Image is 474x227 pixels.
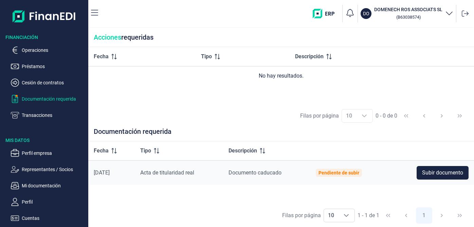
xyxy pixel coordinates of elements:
div: Choose [356,109,372,122]
p: Cuentas [22,214,86,222]
button: Last Page [452,108,468,124]
button: First Page [398,108,414,124]
div: Documentación requerida [88,127,474,141]
div: No hay resultados. [94,72,469,80]
p: Perfil empresa [22,149,86,157]
button: Page 1 [416,207,432,224]
img: erp [313,9,340,18]
button: Documentación requerida [11,95,86,103]
p: Documentación requerida [22,95,86,103]
span: Descripción [229,147,257,155]
span: Fecha [94,53,109,61]
p: Transacciones [22,111,86,119]
div: Choose [338,209,354,222]
button: Subir documento [417,166,469,180]
p: Representantes / Socios [22,165,86,173]
span: 0 - 0 de 0 [376,113,397,119]
div: Pendiente de subir [318,170,359,176]
div: requeridas [88,28,474,47]
button: Perfil [11,198,86,206]
button: Last Page [452,207,468,224]
p: DO [363,10,369,17]
button: Representantes / Socios [11,165,86,173]
button: Transacciones [11,111,86,119]
span: Acciones [94,33,121,41]
span: 10 [324,209,338,222]
p: Perfil [22,198,86,206]
span: Tipo [201,53,212,61]
p: Operaciones [22,46,86,54]
button: DODOMENECH ROS ASSOCIATS SL (B63038574) [361,6,453,21]
span: Tipo [140,147,151,155]
button: Next Page [434,108,450,124]
span: Subir documento [422,169,463,177]
img: Logo de aplicación [13,5,76,27]
button: Cesión de contratos [11,79,86,87]
button: Previous Page [416,108,432,124]
button: Previous Page [398,207,414,224]
span: Descripción [295,53,324,61]
span: 1 - 1 de 1 [358,213,379,218]
div: Filas por página [300,112,339,120]
button: Perfil empresa [11,149,86,157]
button: Mi documentación [11,182,86,190]
div: Filas por página [282,211,321,220]
div: [DATE] [94,169,129,176]
p: Cesión de contratos [22,79,86,87]
button: Cuentas [11,214,86,222]
p: Mi documentación [22,182,86,190]
button: Préstamos [11,62,86,70]
span: Acta de titularidad real [140,169,194,176]
span: Fecha [94,147,109,155]
button: First Page [380,207,396,224]
button: Next Page [434,207,450,224]
button: Operaciones [11,46,86,54]
h3: DOMENECH ROS ASSOCIATS SL [374,6,442,13]
small: Copiar cif [396,15,421,20]
p: Préstamos [22,62,86,70]
span: Documento caducado [229,169,281,176]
